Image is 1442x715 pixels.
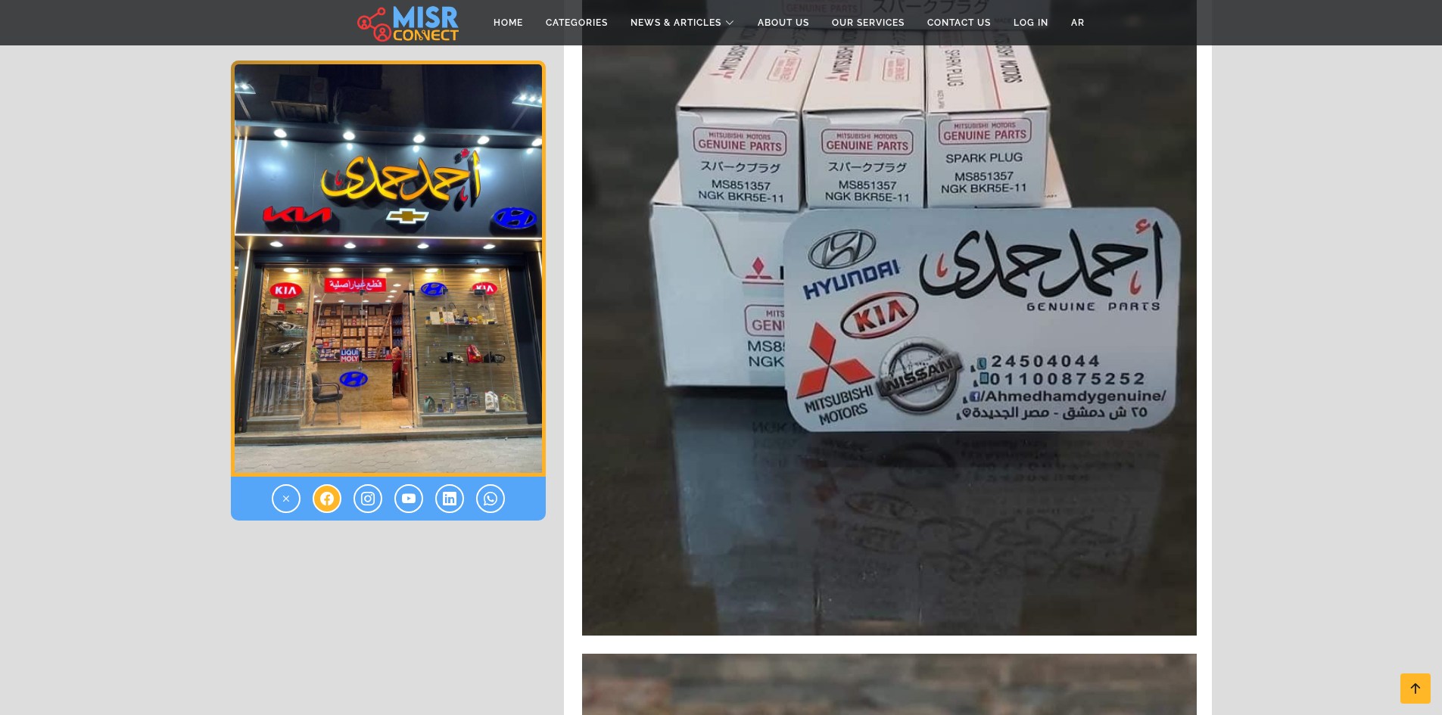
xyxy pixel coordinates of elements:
div: 1 / 1 [231,61,546,477]
a: News & Articles [619,8,746,37]
a: Categories [534,8,619,37]
img: Ahmed Hamdy Company for importing original car spare parts [231,61,546,477]
a: Log in [1002,8,1060,37]
a: AR [1060,8,1096,37]
a: Home [482,8,534,37]
span: News & Articles [631,16,721,30]
a: Our Services [821,8,916,37]
a: About Us [746,8,821,37]
img: main.misr_connect [357,4,459,42]
a: Contact Us [916,8,1002,37]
